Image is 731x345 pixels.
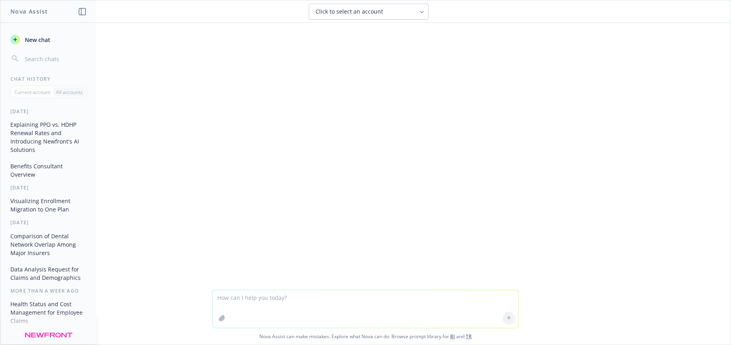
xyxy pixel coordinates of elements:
[1,184,96,191] div: [DATE]
[7,297,90,327] button: Health Status and Cost Management for Employee Claims
[466,333,472,340] a: TR
[14,89,50,96] p: Current account
[1,76,96,82] div: Chat History
[450,333,455,340] a: BI
[23,53,87,64] input: Search chats
[56,89,83,96] p: All accounts
[1,108,96,115] div: [DATE]
[7,160,90,181] button: Benefits Consultant Overview
[7,118,90,156] button: Explaining PPO vs. HDHP Renewal Rates and Introducing Newfront's AI Solutions
[7,32,90,47] button: New chat
[7,229,90,259] button: Comparison of Dental Network Overlap Among Major Insurers
[7,194,90,216] button: Visualizing Enrollment Migration to One Plan
[10,7,48,16] h1: Nova Assist
[7,263,90,284] button: Data Analysis Request for Claims and Demographics
[1,219,96,226] div: [DATE]
[1,287,96,294] div: More than a week ago
[23,36,50,44] span: New chat
[4,328,727,345] span: Nova Assist can make mistakes. Explore what Nova can do: Browse prompt library for and
[316,8,383,16] span: Click to select an account
[309,4,429,20] button: Click to select an account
